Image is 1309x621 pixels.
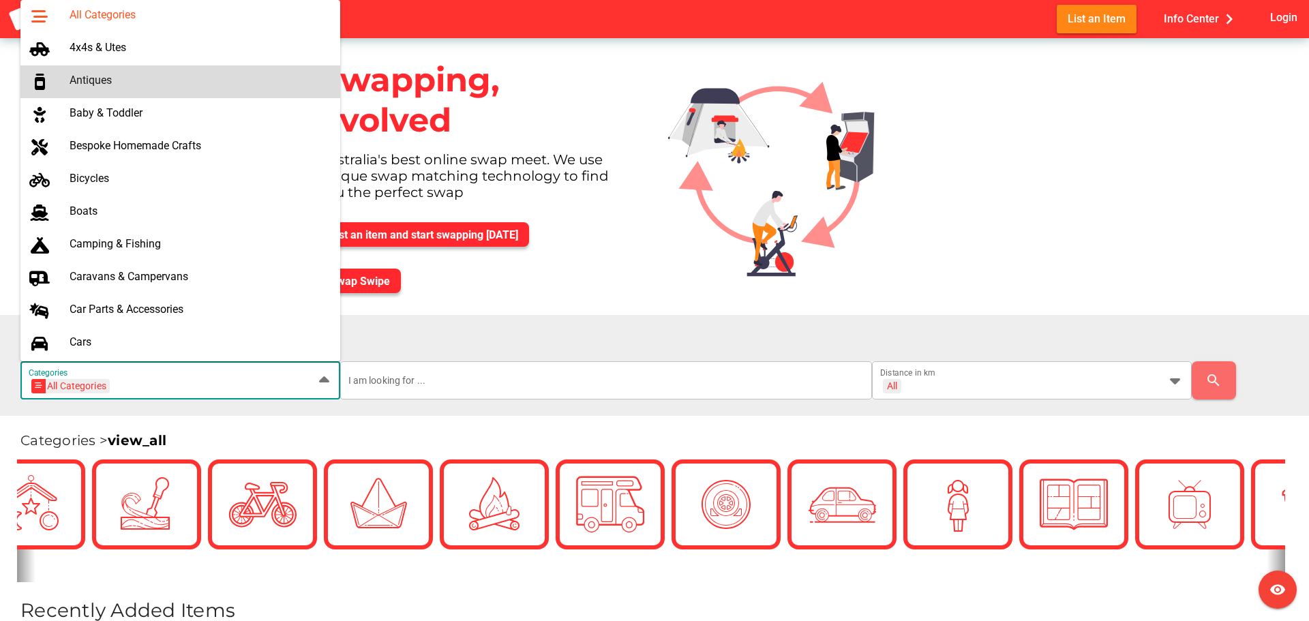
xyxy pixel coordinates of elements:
button: List an item and start swapping [DATE] [319,222,529,247]
h1: Find a Swap [20,331,1298,351]
span: Info Center [1164,7,1239,30]
span: List an item and start swapping [DATE] [330,228,518,241]
button: List an Item [1057,5,1137,33]
div: Bespoke Homemade Crafts [70,139,329,152]
div: All Categories [70,8,329,21]
div: Australia's best online swap meet. We use unique swap matching technology to find you the perfect... [308,151,646,211]
span: Swap Swipe [330,275,390,288]
div: Bicycles [70,172,329,185]
a: view_all [108,432,166,449]
div: Caravans & Campervans [70,270,329,283]
div: Cars [70,335,329,348]
div: 4x4s & Utes [70,41,329,54]
img: Graphic.svg [657,38,907,292]
div: Baby & Toddler [70,106,329,119]
span: Login [1270,8,1297,27]
div: Car Parts & Accessories [70,303,329,316]
input: I am looking for ... [348,361,864,399]
span: Categories > [20,432,166,449]
div: Camping & Fishing [70,237,329,250]
div: Swapping, evolved [308,49,646,151]
div: All Categories [35,379,106,393]
button: Info Center [1153,5,1250,33]
i: visibility [1269,581,1286,598]
img: aSD8y5uGLpzPJLYTcYcjNu3laj1c05W5KWf0Ds+Za8uybjssssuu+yyyy677LKX2n+PWMSDJ9a87AAAAABJRU5ErkJggg== [8,7,76,32]
div: All [887,380,897,392]
i: chevron_right [1219,9,1239,29]
div: Boats [70,205,329,217]
span: List an Item [1068,10,1126,28]
i: search [1205,372,1222,389]
button: Swap Swipe [319,269,401,293]
button: Login [1267,5,1301,30]
div: Antiques [70,74,329,87]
